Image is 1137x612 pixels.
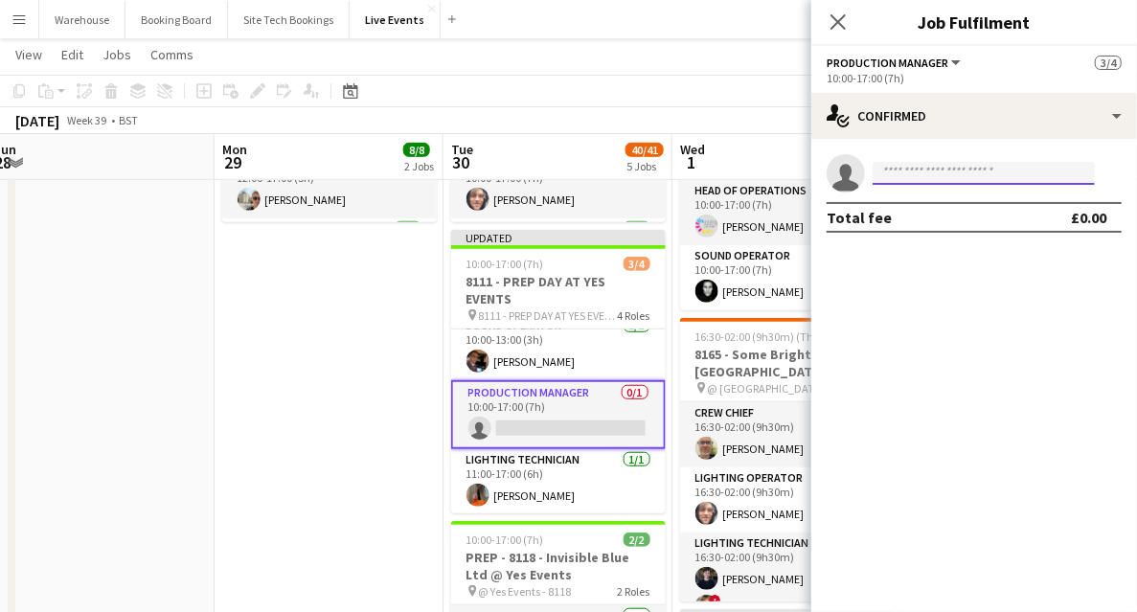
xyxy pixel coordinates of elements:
[624,533,650,547] span: 2/2
[102,46,131,63] span: Jobs
[695,329,825,344] span: 16:30-02:00 (9h30m) (Thu)
[8,42,50,67] a: View
[150,46,193,63] span: Comms
[680,245,895,310] app-card-role: Sound Operator1/110:00-17:00 (7h)[PERSON_NAME]
[710,595,721,606] span: !
[466,257,544,271] span: 10:00-17:00 (7h)
[827,208,892,227] div: Total fee
[680,467,895,533] app-card-role: Lighting Operator1/116:30-02:00 (9h30m)[PERSON_NAME]
[618,584,650,599] span: 2 Roles
[680,346,895,380] h3: 8165 - Some Bright Spark @ [GEOGRAPHIC_DATA]
[451,230,666,245] div: Updated
[451,449,666,514] app-card-role: Lighting Technician1/111:00-17:00 (6h)[PERSON_NAME]
[626,159,663,173] div: 5 Jobs
[222,218,437,283] app-card-role: Sound Technician1/1
[624,257,650,271] span: 3/4
[451,230,666,513] app-job-card: Updated10:00-17:00 (7h)3/48111 - PREP DAY AT YES EVENTS 8111 - PREP DAY AT YES EVENTS4 RolesHead ...
[54,42,91,67] a: Edit
[625,143,664,157] span: 40/41
[15,46,42,63] span: View
[811,10,1137,34] h3: Job Fulfilment
[228,1,350,38] button: Site Tech Bookings
[827,71,1122,85] div: 10:00-17:00 (7h)
[404,159,434,173] div: 2 Jobs
[350,1,441,38] button: Live Events
[61,46,83,63] span: Edit
[451,141,473,158] span: Tue
[680,402,895,467] app-card-role: Crew Chief1/116:30-02:00 (9h30m)[PERSON_NAME]
[63,113,111,127] span: Week 39
[1071,208,1106,227] div: £0.00
[1095,56,1122,70] span: 3/4
[680,180,895,245] app-card-role: Head of Operations1/110:00-17:00 (7h)[PERSON_NAME]
[403,143,430,157] span: 8/8
[479,584,572,599] span: @ Yes Events - 8118
[708,381,841,396] span: @ [GEOGRAPHIC_DATA] - 8165
[618,308,650,323] span: 4 Roles
[219,151,247,173] span: 29
[451,315,666,380] app-card-role: Sound Operator1/110:00-13:00 (3h)[PERSON_NAME]
[827,56,948,70] span: Production Manager
[827,56,964,70] button: Production Manager
[451,273,666,307] h3: 8111 - PREP DAY AT YES EVENTS
[15,111,59,130] div: [DATE]
[680,141,705,158] span: Wed
[680,96,895,310] app-job-card: 10:00-17:00 (7h)2/2PREP - 8069 - Ascot @ YES EVENTS 8069 @ Yes Events2 RolesHead of Operations1/1...
[125,1,228,38] button: Booking Board
[448,151,473,173] span: 30
[451,549,666,583] h3: PREP - 8118 - Invisible Blue Ltd @ Yes Events
[451,380,666,449] app-card-role: Production Manager0/110:00-17:00 (7h)
[222,153,437,218] app-card-role: Sound Operator1/112:00-17:00 (5h)[PERSON_NAME]
[222,141,247,158] span: Mon
[39,1,125,38] button: Warehouse
[451,218,666,283] app-card-role: Production Director1/1
[680,318,895,601] app-job-card: 16:30-02:00 (9h30m) (Thu)16/168165 - Some Bright Spark @ [GEOGRAPHIC_DATA] @ [GEOGRAPHIC_DATA] - ...
[811,93,1137,139] div: Confirmed
[451,153,666,218] app-card-role: Lighting Operator1/110:00-17:00 (7h)[PERSON_NAME]
[95,42,139,67] a: Jobs
[479,308,618,323] span: 8111 - PREP DAY AT YES EVENTS
[119,113,138,127] div: BST
[677,151,705,173] span: 1
[466,533,544,547] span: 10:00-17:00 (7h)
[143,42,201,67] a: Comms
